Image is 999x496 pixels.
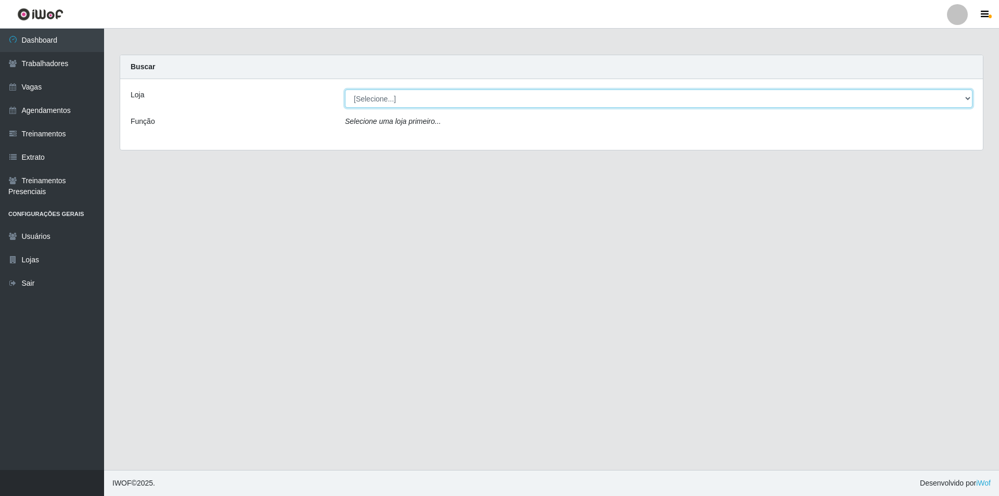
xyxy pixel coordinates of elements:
[112,479,132,487] span: IWOF
[920,478,991,489] span: Desenvolvido por
[131,90,144,100] label: Loja
[131,62,155,71] strong: Buscar
[345,117,441,125] i: Selecione uma loja primeiro...
[131,116,155,127] label: Função
[976,479,991,487] a: iWof
[17,8,63,21] img: CoreUI Logo
[112,478,155,489] span: © 2025 .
